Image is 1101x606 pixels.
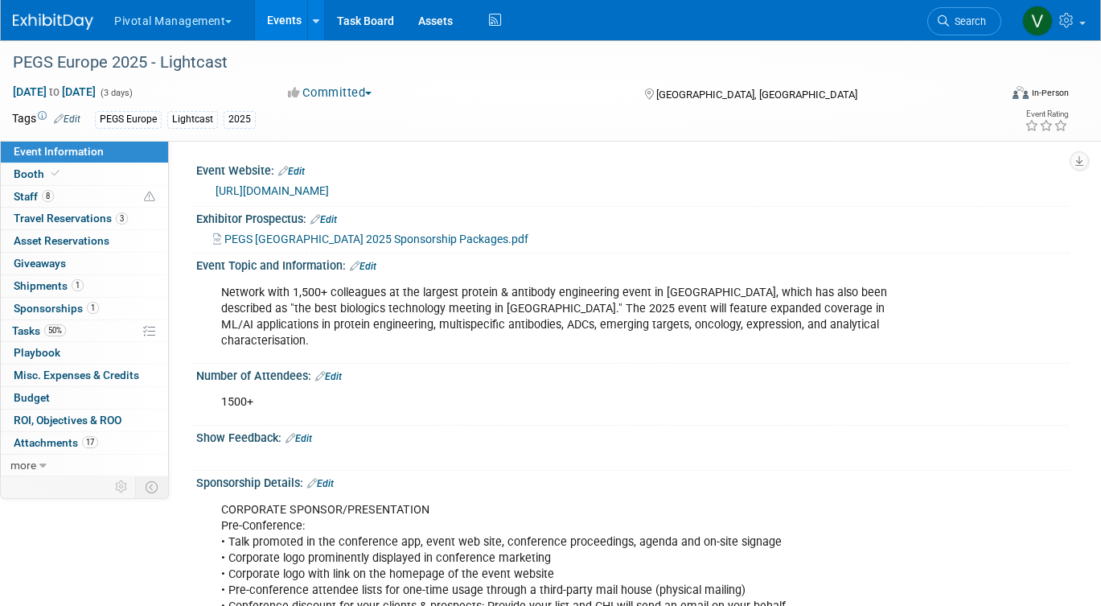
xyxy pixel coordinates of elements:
a: Giveaways [1,253,168,274]
a: Event Information [1,141,168,163]
span: [DATE] [DATE] [12,85,97,99]
span: more [10,459,36,472]
a: PEGS [GEOGRAPHIC_DATA] 2025 Sponsorship Packages.pdf [213,233,528,245]
div: In-Person [1031,87,1069,99]
span: 8 [42,190,54,202]
span: (3 days) [99,88,133,98]
a: Edit [310,214,337,225]
a: Edit [278,166,305,177]
div: Show Feedback: [196,426,1069,447]
td: Personalize Event Tab Strip [108,476,136,497]
span: Tasks [12,324,66,337]
div: 2025 [224,111,256,128]
div: Network with 1,500+ colleagues at the largest protein & antibody engineering event in [GEOGRAPHIC... [210,277,899,357]
button: Committed [282,85,378,101]
div: Event Topic and Information: [196,254,1069,274]
span: 1 [87,302,99,314]
div: PEGS Europe 2025 - Lightcast [7,48,979,77]
span: PEGS [GEOGRAPHIC_DATA] 2025 Sponsorship Packages.pdf [224,233,528,245]
a: ROI, Objectives & ROO [1,410,168,431]
a: more [1,455,168,476]
a: Staff8 [1,186,168,208]
span: ROI, Objectives & ROO [14,414,121,427]
a: Edit [315,371,342,382]
div: Lightcast [167,111,218,128]
span: Budget [14,391,50,404]
td: Toggle Event Tabs [136,476,169,497]
span: to [47,85,62,98]
a: Misc. Expenses & Credits [1,365,168,386]
a: Budget [1,387,168,409]
span: Shipments [14,279,84,292]
div: 1500+ [210,386,899,418]
i: Booth reservation complete [51,169,60,178]
span: Travel Reservations [14,212,128,225]
a: Search [927,7,1001,35]
a: Edit [307,478,334,489]
a: Travel Reservations3 [1,208,168,229]
span: 1 [72,279,84,291]
div: Event Rating [1025,110,1068,118]
img: ExhibitDay [13,14,93,30]
span: Attachments [14,436,98,449]
span: Booth [14,167,63,180]
a: Tasks50% [1,320,168,342]
a: Playbook [1,342,168,364]
a: Edit [286,433,312,444]
span: Staff [14,190,54,203]
span: [GEOGRAPHIC_DATA], [GEOGRAPHIC_DATA] [656,89,857,101]
span: 50% [44,324,66,336]
span: 3 [116,212,128,225]
a: Edit [54,113,80,125]
span: Giveaways [14,257,66,270]
a: Attachments17 [1,432,168,454]
div: PEGS Europe [95,111,162,128]
span: Search [949,15,986,27]
span: Misc. Expenses & Credits [14,369,139,381]
span: Playbook [14,346,60,359]
span: Event Information [14,145,104,158]
a: Shipments1 [1,275,168,297]
div: Event Format [913,84,1069,108]
span: Potential Scheduling Conflict -- at least one attendee is tagged in another overlapping event. [144,190,155,204]
a: Edit [350,261,376,272]
div: Event Website: [196,159,1069,179]
span: Asset Reservations [14,234,109,247]
a: Booth [1,163,168,185]
img: Format-Inperson.png [1013,86,1029,99]
span: 17 [82,436,98,448]
div: Sponsorship Details: [196,471,1069,492]
div: Number of Attendees: [196,364,1069,385]
td: Tags [12,110,80,129]
img: Valerie Weld [1022,6,1053,36]
a: Sponsorships1 [1,298,168,319]
span: Sponsorships [14,302,99,315]
a: [URL][DOMAIN_NAME] [216,184,329,197]
a: Asset Reservations [1,230,168,252]
div: Exhibitor Prospectus: [196,207,1069,228]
